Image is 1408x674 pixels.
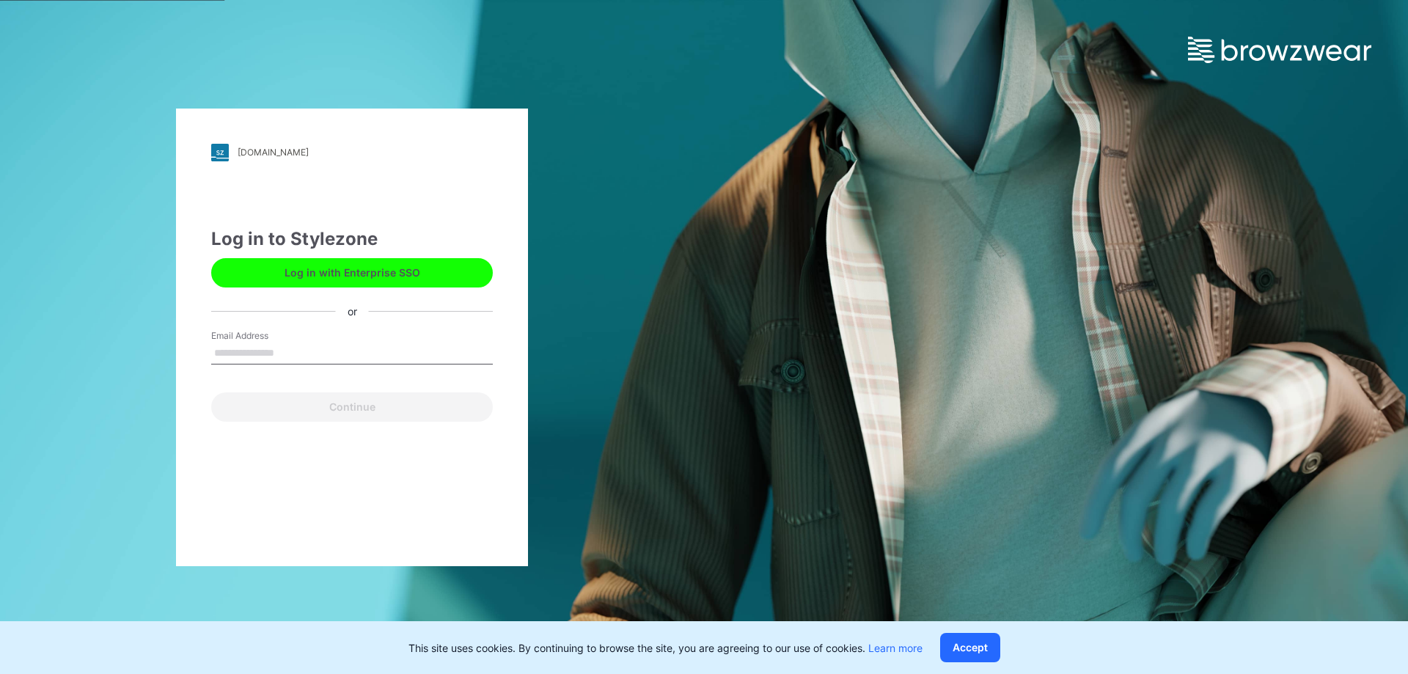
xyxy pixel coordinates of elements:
[408,640,923,656] p: This site uses cookies. By continuing to browse the site, you are agreeing to our use of cookies.
[211,258,493,287] button: Log in with Enterprise SSO
[336,304,369,319] div: or
[211,329,314,343] label: Email Address
[238,147,309,158] div: [DOMAIN_NAME]
[1188,37,1371,63] img: browzwear-logo.e42bd6dac1945053ebaf764b6aa21510.svg
[211,144,229,161] img: stylezone-logo.562084cfcfab977791bfbf7441f1a819.svg
[940,633,1000,662] button: Accept
[211,226,493,252] div: Log in to Stylezone
[211,144,493,161] a: [DOMAIN_NAME]
[868,642,923,654] a: Learn more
